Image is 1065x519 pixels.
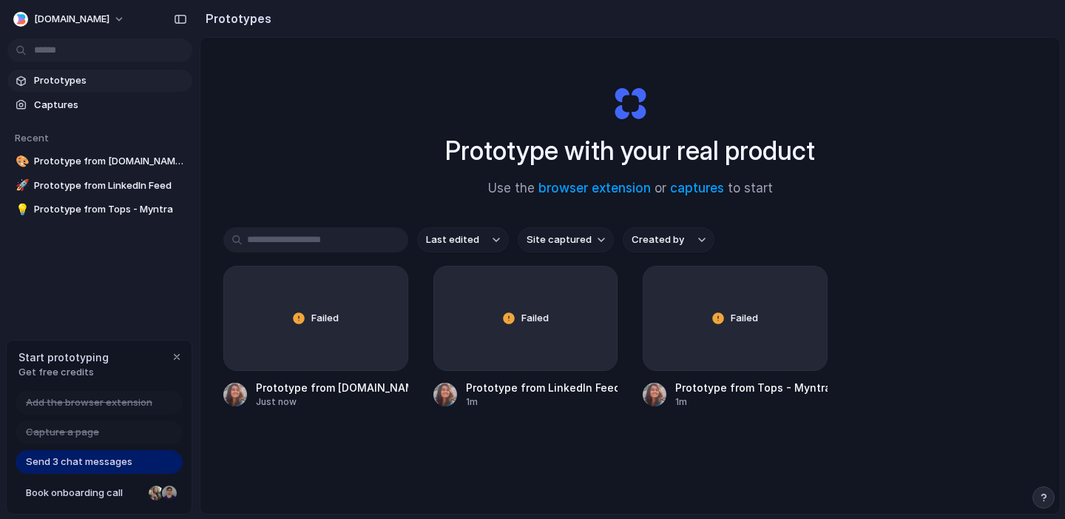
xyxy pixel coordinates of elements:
span: Failed [521,311,549,326]
span: Prototypes [34,73,186,88]
button: 🎨 [13,154,28,169]
div: 🎨 [16,153,26,170]
a: FailedPrototype from Tops - Myntra1m [643,266,828,409]
h2: Prototypes [200,10,271,27]
span: [DOMAIN_NAME] [34,12,109,27]
div: Prototype from LinkedIn Feed [466,380,618,395]
span: Created by [632,232,684,247]
a: Book onboarding call [16,481,183,505]
span: Failed [311,311,339,326]
span: Capture a page [26,425,99,440]
a: Prototypes [7,70,192,92]
button: [DOMAIN_NAME] [7,7,132,31]
a: 🎨Prototype from [DOMAIN_NAME]: Users Settings [7,150,192,173]
div: 1m [675,395,828,409]
a: 💡Prototype from Tops - Myntra [7,198,192,221]
button: Last edited [417,227,509,252]
span: Prototype from LinkedIn Feed [34,178,186,193]
span: Get free credits [18,365,109,380]
div: Nicole Kubica [147,484,165,502]
span: Captures [34,98,186,113]
span: Site captured [527,232,592,247]
button: Site captured [518,227,614,252]
span: Prototype from Tops - Myntra [34,202,186,217]
div: 🚀 [16,177,26,194]
a: 🚀Prototype from LinkedIn Feed [7,175,192,197]
a: FailedPrototype from [DOMAIN_NAME]: Users SettingsJust now [223,266,408,409]
span: Send 3 chat messages [26,455,132,469]
div: Christian Iacullo [160,484,178,502]
div: Just now [256,395,408,409]
span: Start prototyping [18,349,109,365]
span: Book onboarding call [26,486,143,500]
div: Prototype from Tops - Myntra [675,380,828,395]
button: Created by [623,227,714,252]
span: Recent [15,132,49,144]
div: 1m [466,395,618,409]
span: Add the browser extension [26,395,152,410]
a: captures [670,181,724,195]
a: browser extension [538,181,651,195]
div: Prototype from [DOMAIN_NAME]: Users Settings [256,380,408,395]
a: FailedPrototype from LinkedIn Feed1m [433,266,618,409]
span: Prototype from [DOMAIN_NAME]: Users Settings [34,154,186,169]
button: 💡 [13,202,28,217]
span: Last edited [426,232,479,247]
h1: Prototype with your real product [445,131,815,170]
div: 💡 [16,201,26,218]
span: Failed [731,311,758,326]
button: 🚀 [13,178,28,193]
span: Use the or to start [488,179,773,198]
a: Captures [7,94,192,116]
